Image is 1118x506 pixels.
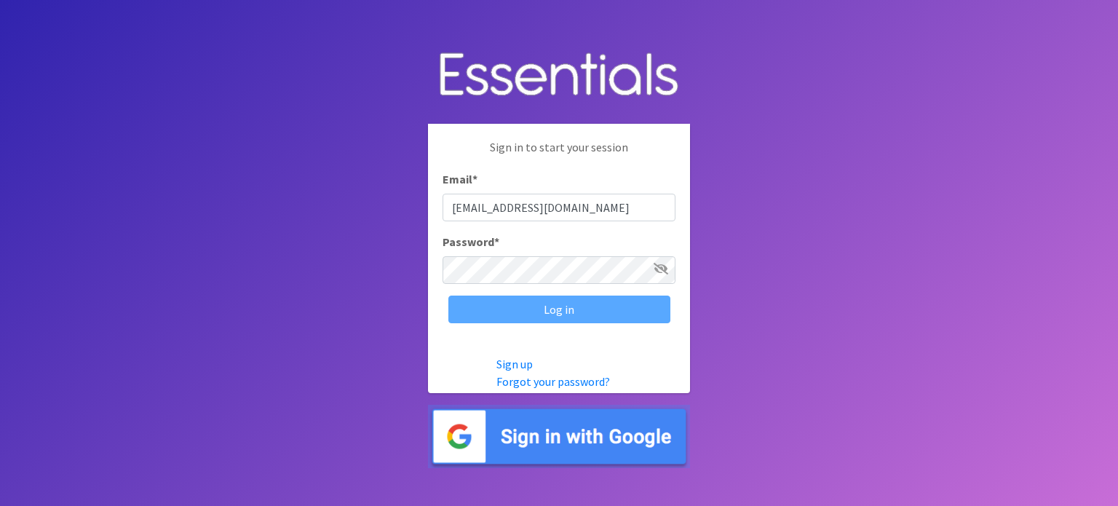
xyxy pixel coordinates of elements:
[496,357,533,371] a: Sign up
[428,38,690,113] img: Human Essentials
[494,234,499,249] abbr: required
[472,172,477,186] abbr: required
[428,405,690,468] img: Sign in with Google
[443,138,675,170] p: Sign in to start your session
[496,374,610,389] a: Forgot your password?
[443,170,477,188] label: Email
[443,233,499,250] label: Password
